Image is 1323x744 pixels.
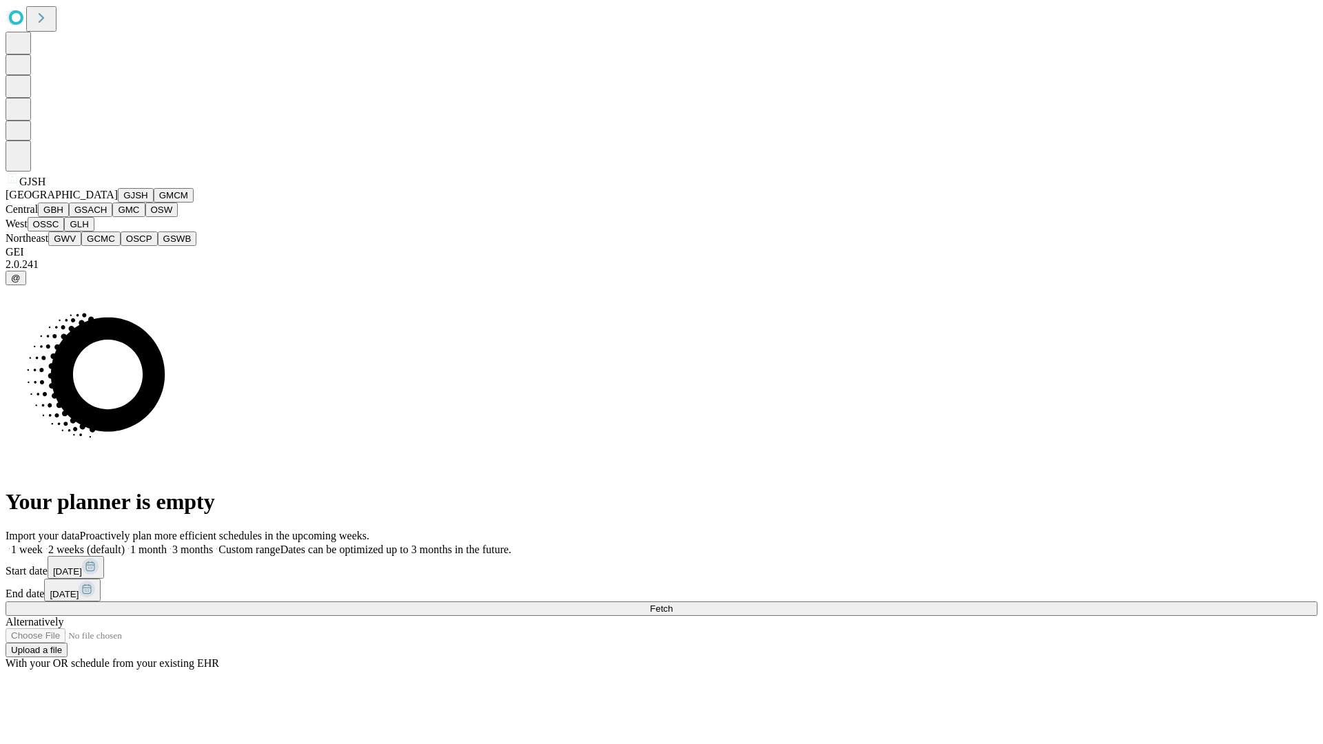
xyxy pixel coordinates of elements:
[64,217,94,231] button: GLH
[158,231,197,246] button: GSWB
[48,231,81,246] button: GWV
[6,218,28,229] span: West
[6,489,1317,515] h1: Your planner is empty
[48,556,104,579] button: [DATE]
[6,203,38,215] span: Central
[6,556,1317,579] div: Start date
[218,544,280,555] span: Custom range
[6,657,219,669] span: With your OR schedule from your existing EHR
[6,643,68,657] button: Upload a file
[130,544,167,555] span: 1 month
[81,231,121,246] button: GCMC
[11,544,43,555] span: 1 week
[6,189,118,200] span: [GEOGRAPHIC_DATA]
[145,203,178,217] button: OSW
[48,544,125,555] span: 2 weeks (default)
[6,616,63,628] span: Alternatively
[172,544,213,555] span: 3 months
[11,273,21,283] span: @
[44,579,101,601] button: [DATE]
[19,176,45,187] span: GJSH
[118,188,154,203] button: GJSH
[53,566,82,577] span: [DATE]
[154,188,194,203] button: GMCM
[6,271,26,285] button: @
[6,232,48,244] span: Northeast
[6,530,80,541] span: Import your data
[28,217,65,231] button: OSSC
[650,603,673,614] span: Fetch
[38,203,69,217] button: GBH
[69,203,112,217] button: GSACH
[6,258,1317,271] div: 2.0.241
[80,530,369,541] span: Proactively plan more efficient schedules in the upcoming weeks.
[6,246,1317,258] div: GEI
[280,544,511,555] span: Dates can be optimized up to 3 months in the future.
[112,203,145,217] button: GMC
[6,601,1317,616] button: Fetch
[50,589,79,599] span: [DATE]
[121,231,158,246] button: OSCP
[6,579,1317,601] div: End date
